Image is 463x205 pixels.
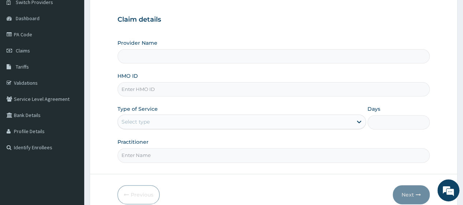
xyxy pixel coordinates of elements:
[367,105,380,113] label: Days
[122,118,150,125] div: Select type
[117,148,430,162] input: Enter Name
[117,185,160,204] button: Previous
[117,39,157,47] label: Provider Name
[393,185,430,204] button: Next
[117,72,138,80] label: HMO ID
[117,138,149,146] label: Practitioner
[117,82,430,96] input: Enter HMO ID
[16,63,29,70] span: Tariffs
[16,15,40,22] span: Dashboard
[117,16,430,24] h3: Claim details
[117,105,158,113] label: Type of Service
[16,47,30,54] span: Claims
